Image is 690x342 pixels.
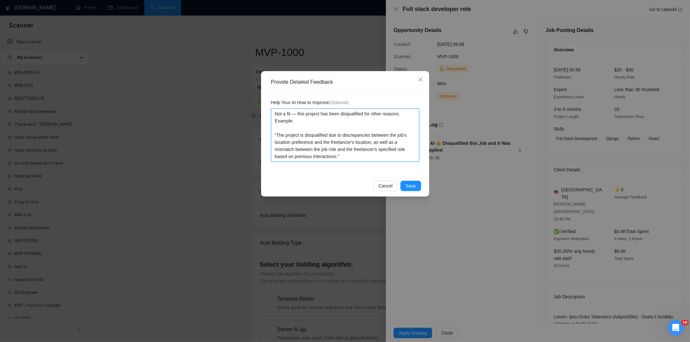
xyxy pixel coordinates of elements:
span: (Optional) [329,100,349,105]
span: Help Your AI How to Improve [271,99,349,106]
span: Cancel [378,182,393,189]
button: Close [412,71,429,89]
span: 10 [681,320,689,325]
iframe: Intercom live chat [668,320,684,336]
span: close [418,77,423,82]
span: Save [406,182,416,189]
div: Provide Detailed Feedback [271,79,424,86]
textarea: Not a fit — this project has been disqualified for other reasons. Example: "The project is disqua... [271,109,419,162]
button: Cancel [373,181,398,191]
button: Save [400,181,421,191]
